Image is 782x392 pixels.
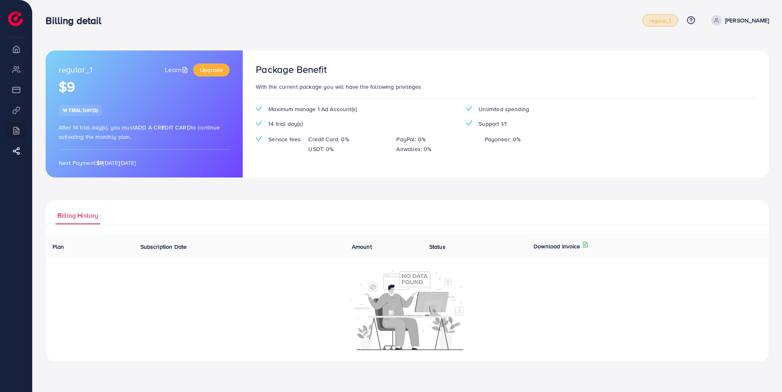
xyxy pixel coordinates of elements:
span: 14 trial day(s) [268,120,303,128]
a: regular_1 [642,14,678,26]
img: tick [256,106,262,111]
p: Credit Card: 0% [308,134,349,144]
h3: Billing detail [46,15,108,26]
a: Upgrade [193,64,230,77]
img: tick [466,120,472,126]
p: [PERSON_NAME] [725,15,769,25]
img: logo [8,11,23,26]
span: After 14 trial day(s), you must to continue activating the monthly plan. [59,123,220,141]
span: Status [429,243,446,251]
p: Download Invoice [534,241,580,251]
h3: Package Benefit [256,64,327,75]
span: Amount [352,243,372,251]
span: Add a credit card [134,123,191,131]
a: [PERSON_NAME] [708,15,769,26]
span: Support 1/1 [479,120,507,128]
span: Upgrade [200,66,223,74]
span: Subscription Date [141,243,187,251]
p: PayPal: 0% [396,134,426,144]
span: Service fees: [268,135,302,143]
span: regular_1 [59,64,92,77]
p: With the current package you will have the following privileges [256,82,756,92]
img: tick [256,120,262,126]
iframe: Chat [747,355,776,386]
p: Payoneer: 0% [485,134,521,144]
p: Next Payment: [DATE][DATE] [59,158,230,168]
img: tick [466,106,472,111]
span: Billing History [57,211,98,220]
img: No account [351,269,464,350]
p: Airwallex: 0% [396,144,431,154]
span: Maximum manage 1 Ad Account(s) [268,105,357,113]
h1: $9 [59,79,230,95]
span: Unlimited spending [479,105,529,113]
span: regular_1 [649,18,671,23]
span: 14 trial day(s) [63,107,98,114]
a: Learn [165,65,190,74]
img: tick [256,136,262,141]
p: USDT: 0% [308,144,334,154]
span: Plan [53,243,64,251]
strong: $9 [97,159,103,167]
